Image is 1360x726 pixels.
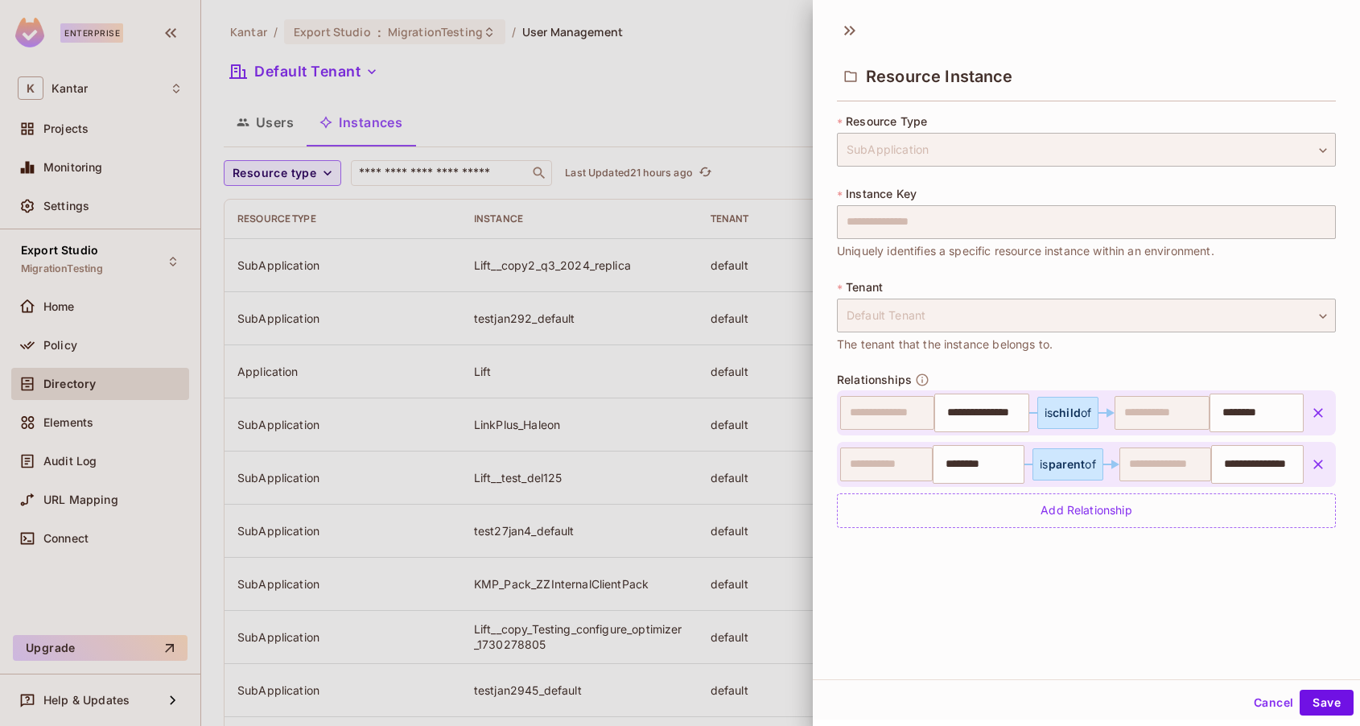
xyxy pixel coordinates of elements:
[837,299,1336,332] div: Default Tenant
[837,493,1336,528] div: Add Relationship
[837,336,1053,353] span: The tenant that the instance belongs to.
[846,188,917,200] span: Instance Key
[1300,690,1354,716] button: Save
[1045,406,1091,419] div: is of
[1053,406,1081,419] span: child
[1049,457,1086,471] span: parent
[837,242,1214,260] span: Uniquely identifies a specific resource instance within an environment.
[846,281,883,294] span: Tenant
[846,115,927,128] span: Resource Type
[1247,690,1300,716] button: Cancel
[866,67,1013,86] span: Resource Instance
[837,133,1336,167] div: SubApplication
[837,373,912,386] span: Relationships
[1040,458,1096,471] div: is of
